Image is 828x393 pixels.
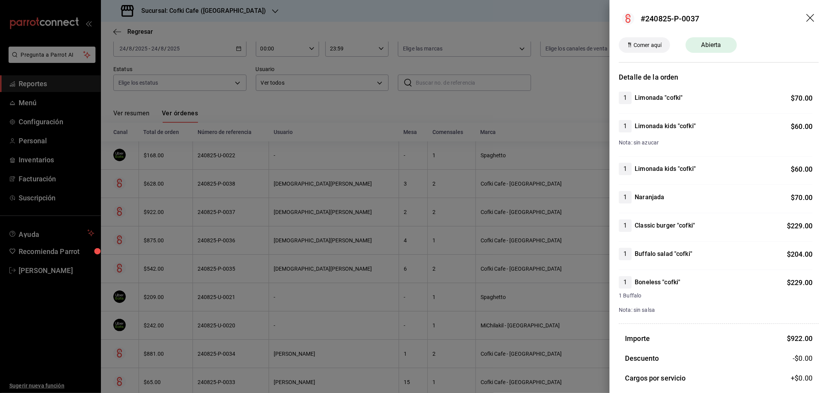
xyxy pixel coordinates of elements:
[635,122,696,131] h4: Limonada kids "cofki"
[641,13,699,24] div: #240825-P-0037
[619,193,632,202] span: 1
[635,278,680,287] h4: Boneless "cofki"
[619,93,632,103] span: 1
[619,122,632,131] span: 1
[635,93,682,103] h4: Limonada "cofki"
[791,94,812,102] span: $ 70.00
[787,222,812,230] span: $ 229.00
[635,221,695,230] h4: Classic burger "cofki"
[619,249,632,259] span: 1
[619,164,632,174] span: 1
[787,334,812,343] span: $ 922.00
[791,165,812,173] span: $ 60.00
[787,278,812,287] span: $ 229.00
[793,353,812,363] span: -$0.00
[635,193,664,202] h4: Naranjada
[791,122,812,130] span: $ 60.00
[625,373,686,383] h3: Cargos por servicio
[625,353,659,363] h3: Descuento
[619,278,632,287] span: 1
[635,249,692,259] h4: Buffalo salad "cofki"
[791,373,812,383] span: +$ 0.00
[635,164,696,174] h4: Limonada kids "cofki"
[619,72,819,82] h3: Detalle de la orden
[619,307,655,313] span: Nota: sin salsa
[791,193,812,202] span: $ 70.00
[630,41,665,49] span: Comer aquí
[619,221,632,230] span: 1
[619,139,659,146] span: Nota: sin azucar
[697,40,726,50] span: Abierta
[787,250,812,258] span: $ 204.00
[619,292,812,300] span: 1 Buffalo
[625,333,650,344] h3: Importe
[806,14,816,23] button: drag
